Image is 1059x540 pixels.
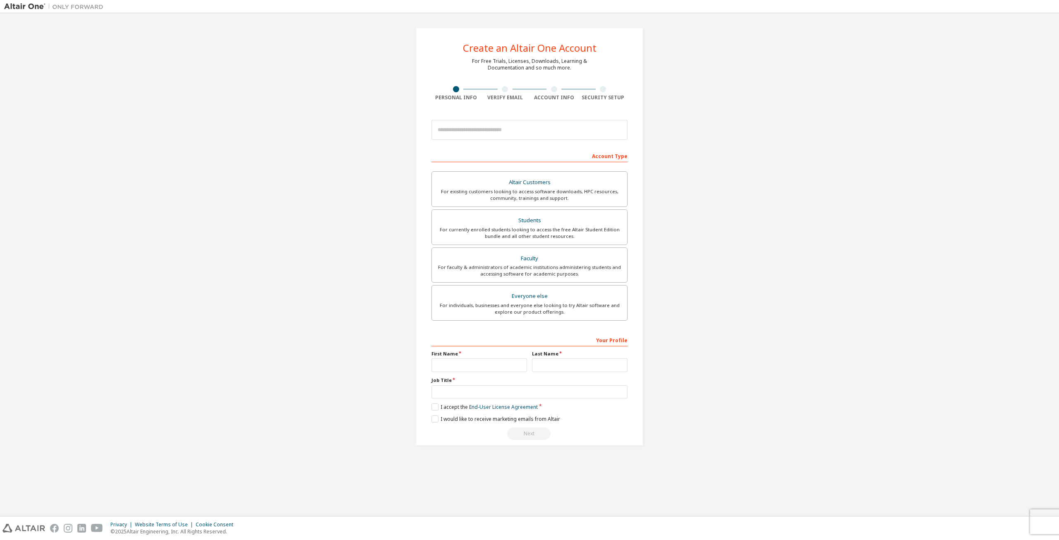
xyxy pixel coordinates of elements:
div: For Free Trials, Licenses, Downloads, Learning & Documentation and so much more. [472,58,587,71]
div: Faculty [437,253,622,264]
label: I accept the [431,403,538,410]
div: For currently enrolled students looking to access the free Altair Student Edition bundle and all ... [437,226,622,240]
div: Security Setup [579,94,628,101]
div: Privacy [110,521,135,528]
div: Create an Altair One Account [463,43,597,53]
div: Everyone else [437,290,622,302]
label: Last Name [532,350,628,357]
div: For individuals, businesses and everyone else looking to try Altair software and explore our prod... [437,302,622,315]
img: youtube.svg [91,524,103,533]
img: instagram.svg [64,524,72,533]
div: Read and acccept EULA to continue [431,427,628,440]
div: For faculty & administrators of academic institutions administering students and accessing softwa... [437,264,622,277]
div: Personal Info [431,94,481,101]
div: Account Info [529,94,579,101]
img: facebook.svg [50,524,59,533]
div: Your Profile [431,333,628,346]
div: For existing customers looking to access software downloads, HPC resources, community, trainings ... [437,188,622,202]
img: linkedin.svg [77,524,86,533]
label: First Name [431,350,527,357]
div: Verify Email [481,94,530,101]
img: Altair One [4,2,108,11]
label: Job Title [431,377,628,384]
a: End-User License Agreement [469,403,538,410]
div: Website Terms of Use [135,521,196,528]
div: Account Type [431,149,628,162]
div: Students [437,215,622,226]
div: Altair Customers [437,177,622,188]
label: I would like to receive marketing emails from Altair [431,415,560,422]
img: altair_logo.svg [2,524,45,533]
p: © 2025 Altair Engineering, Inc. All Rights Reserved. [110,528,238,535]
div: Cookie Consent [196,521,238,528]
